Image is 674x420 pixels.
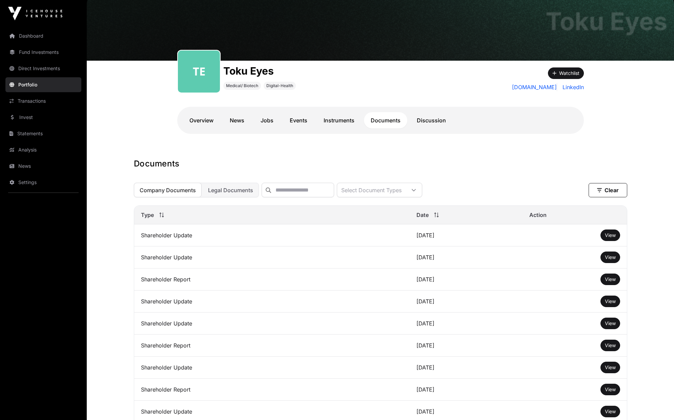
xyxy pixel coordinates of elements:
span: View [605,298,616,304]
a: View [605,254,616,261]
td: Shareholder Report [134,379,410,401]
td: [DATE] [410,379,523,401]
span: View [605,342,616,348]
a: Dashboard [5,28,81,43]
button: View [600,362,620,373]
a: View [605,342,616,349]
span: Type [141,211,154,219]
div: Select Document Types [337,183,406,197]
h1: Toku Eyes [223,65,296,77]
h1: Documents [134,158,627,169]
span: View [605,254,616,260]
a: [DOMAIN_NAME] [512,83,557,91]
a: Settings [5,175,81,190]
span: Medical/ Biotech [226,83,258,88]
span: View [605,320,616,326]
a: News [5,159,81,174]
td: [DATE] [410,224,523,246]
td: Shareholder Update [134,246,410,268]
button: Company Documents [134,183,202,197]
td: [DATE] [410,335,523,357]
a: Instruments [317,112,361,128]
span: View [605,276,616,282]
button: Watchlist [548,67,584,79]
a: Portfolio [5,77,81,92]
a: Fund Investments [5,45,81,60]
a: Discussion [410,112,453,128]
span: Date [416,211,429,219]
button: View [600,252,620,263]
td: Shareholder Update [134,357,410,379]
a: Overview [183,112,220,128]
a: LinkedIn [560,83,584,91]
button: View [600,384,620,395]
h1: Toku Eyes [546,9,667,34]
button: View [600,274,620,285]
button: View [600,318,620,329]
a: View [605,298,616,305]
button: View [600,340,620,351]
button: Clear [589,183,627,197]
button: Legal Documents [202,183,259,197]
img: Icehouse Ventures Logo [8,7,62,20]
td: Shareholder Report [134,268,410,291]
span: View [605,408,616,414]
nav: Tabs [183,112,578,128]
iframe: Chat Widget [640,387,674,420]
a: View [605,364,616,371]
td: [DATE] [410,291,523,313]
a: Documents [364,112,407,128]
td: Shareholder Update [134,291,410,313]
span: Legal Documents [208,187,253,194]
a: View [605,408,616,415]
a: View [605,276,616,283]
td: [DATE] [410,357,523,379]
span: View [605,232,616,238]
a: Analysis [5,142,81,157]
a: View [605,320,616,327]
span: View [605,364,616,370]
img: toku-eyes267.png [181,53,217,90]
button: View [600,229,620,241]
a: Direct Investments [5,61,81,76]
td: [DATE] [410,268,523,291]
span: Action [529,211,547,219]
a: Invest [5,110,81,125]
span: Digital-Health [266,83,293,88]
a: News [223,112,251,128]
a: Events [283,112,314,128]
td: Shareholder Update [134,313,410,335]
td: [DATE] [410,246,523,268]
td: Shareholder Update [134,224,410,246]
span: View [605,386,616,392]
button: View [600,406,620,417]
a: Statements [5,126,81,141]
a: Transactions [5,94,81,108]
a: View [605,386,616,393]
span: Company Documents [140,187,196,194]
td: Shareholder Report [134,335,410,357]
button: View [600,296,620,307]
td: [DATE] [410,313,523,335]
a: View [605,232,616,239]
a: Jobs [254,112,280,128]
